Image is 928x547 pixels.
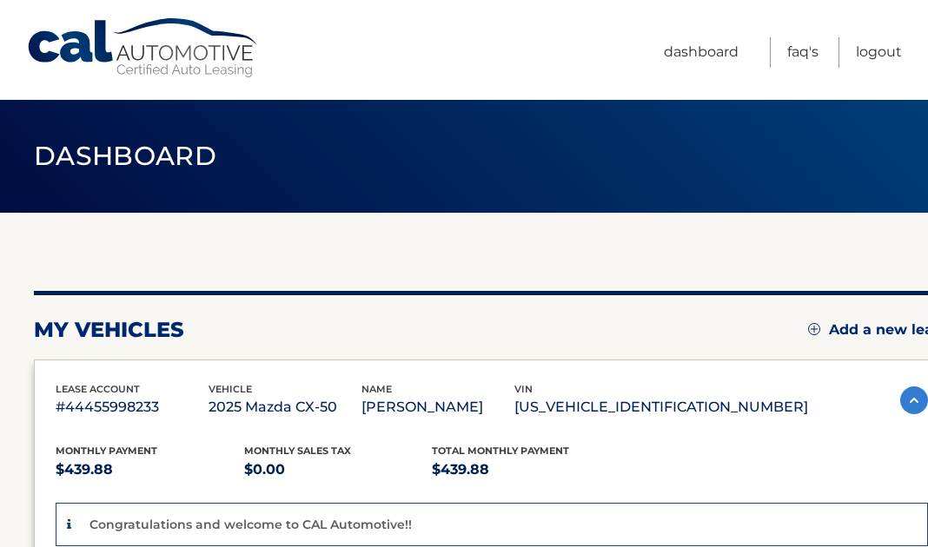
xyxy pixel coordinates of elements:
span: Monthly Payment [56,445,157,457]
p: Congratulations and welcome to CAL Automotive!! [89,517,412,532]
span: Total Monthly Payment [432,445,569,457]
span: vehicle [209,383,252,395]
img: accordion-active.svg [900,386,928,414]
a: FAQ's [787,37,819,68]
a: Dashboard [664,37,739,68]
span: name [361,383,392,395]
p: $0.00 [244,458,433,482]
a: Cal Automotive [26,17,261,79]
p: $439.88 [432,458,620,482]
span: lease account [56,383,140,395]
span: Dashboard [34,140,216,172]
p: #44455998233 [56,395,209,419]
span: vin [514,383,533,395]
span: Monthly sales Tax [244,445,351,457]
p: $439.88 [56,458,244,482]
img: add.svg [808,323,820,335]
a: Logout [856,37,902,68]
p: [US_VEHICLE_IDENTIFICATION_NUMBER] [514,395,808,419]
p: 2025 Mazda CX-50 [209,395,361,419]
h2: my vehicles [34,317,184,343]
p: [PERSON_NAME] [361,395,514,419]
